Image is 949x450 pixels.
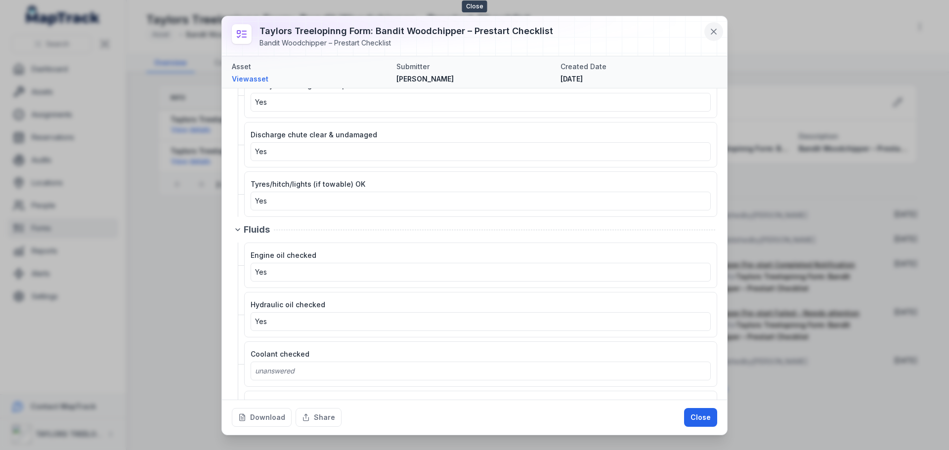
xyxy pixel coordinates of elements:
[462,0,487,12] span: Close
[251,251,316,259] span: Engine oil checked
[255,197,267,205] span: Yes
[259,38,553,48] div: Bandit Woodchipper – Prestart Checklist
[251,130,377,139] span: Discharge chute clear & undamaged
[255,268,267,276] span: Yes
[561,75,583,83] span: [DATE]
[255,367,295,375] span: unanswered
[251,399,316,408] span: Fuel level checked
[251,300,325,309] span: Hydraulic oil checked
[232,62,251,71] span: Asset
[251,350,309,358] span: Coolant checked
[396,75,454,83] span: [PERSON_NAME]
[684,408,717,427] button: Close
[296,408,342,427] button: Share
[232,408,292,427] button: Download
[232,74,388,84] a: Viewasset
[561,62,606,71] span: Created Date
[259,24,553,38] h3: Taylors Treelopinng Form: Bandit Woodchipper – Prestart Checklist
[255,147,267,156] span: Yes
[396,62,430,71] span: Submitter
[251,180,365,188] span: Tyres/hitch/lights (if towable) OK
[561,75,583,83] time: 01/09/2025, 9:24:08 am
[255,317,267,326] span: Yes
[255,98,267,106] span: Yes
[244,223,270,237] span: Fluids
